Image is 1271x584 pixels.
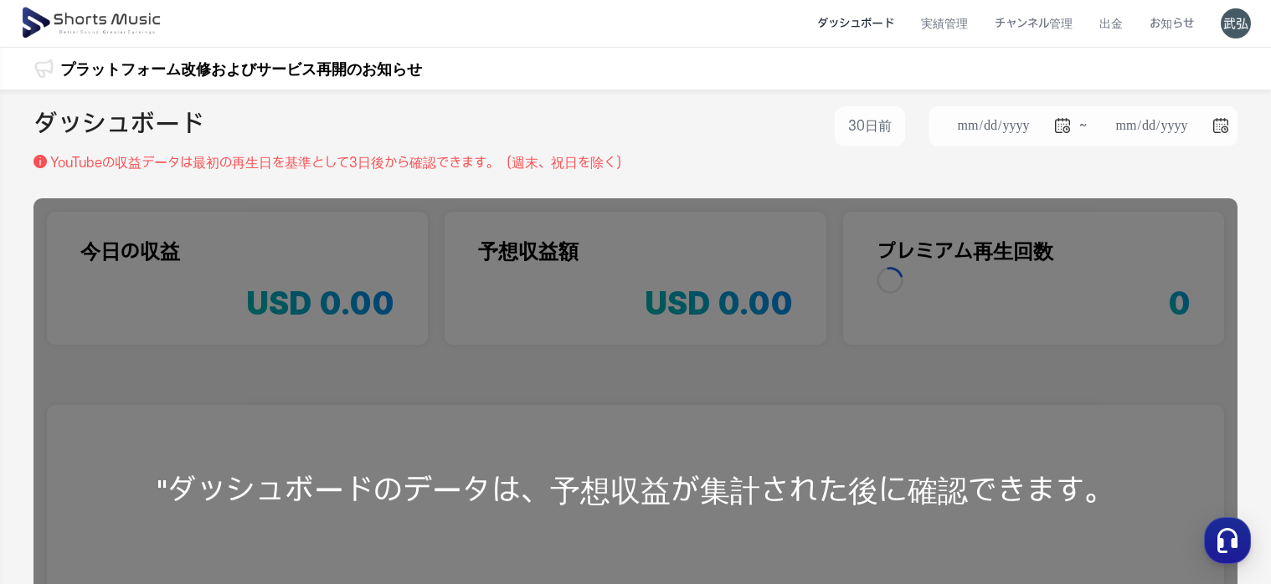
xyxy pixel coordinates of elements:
[1221,8,1251,38] img: 사용자 이미지
[1136,2,1207,46] a: お知らせ
[929,106,1238,146] li: ~
[33,106,204,146] h2: ダッシュボード
[33,59,54,79] img: 알림 아이콘
[804,2,908,46] a: ダッシュボード
[908,2,981,46] a: 実績管理
[835,106,905,146] button: 30日前
[1086,2,1136,46] a: 出金
[33,155,47,168] img: 설명 아이콘
[50,153,629,173] p: YouTubeの収益データは最初の再生日を基準とし て3日後から確認できます。（週末、祝日を除く）
[981,2,1086,46] a: チャンネル管理
[60,58,422,80] a: プラットフォーム改修およびサービス再開のお知らせ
